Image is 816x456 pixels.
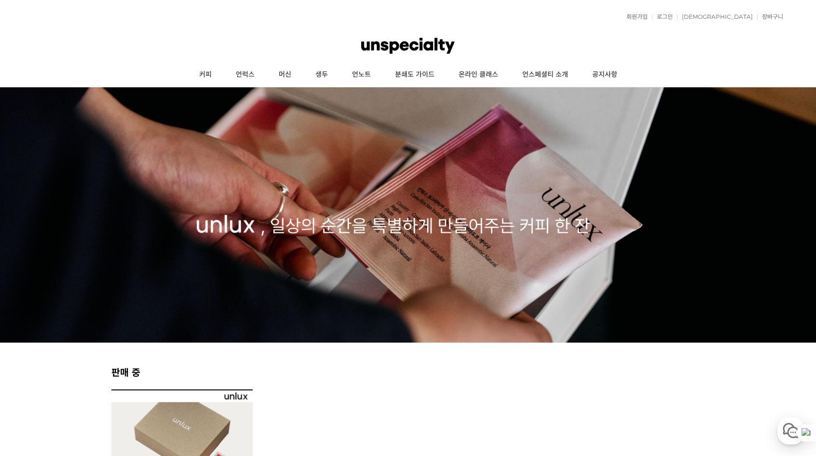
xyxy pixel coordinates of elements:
[187,63,224,87] a: 커피
[111,365,705,379] h2: 판매 중
[267,63,303,87] a: 머신
[677,14,753,20] a: [DEMOGRAPHIC_DATA]
[340,63,383,87] a: 언노트
[224,63,267,87] a: 언럭스
[757,14,783,20] a: 장바구니
[303,63,340,87] a: 생두
[510,63,580,87] a: 언스페셜티 소개
[447,63,510,87] a: 온라인 클래스
[580,63,629,87] a: 공지사항
[622,14,648,20] a: 회원가입
[361,31,455,60] img: 언스페셜티 몰
[652,14,673,20] a: 로그인
[383,63,447,87] a: 분쇄도 가이드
